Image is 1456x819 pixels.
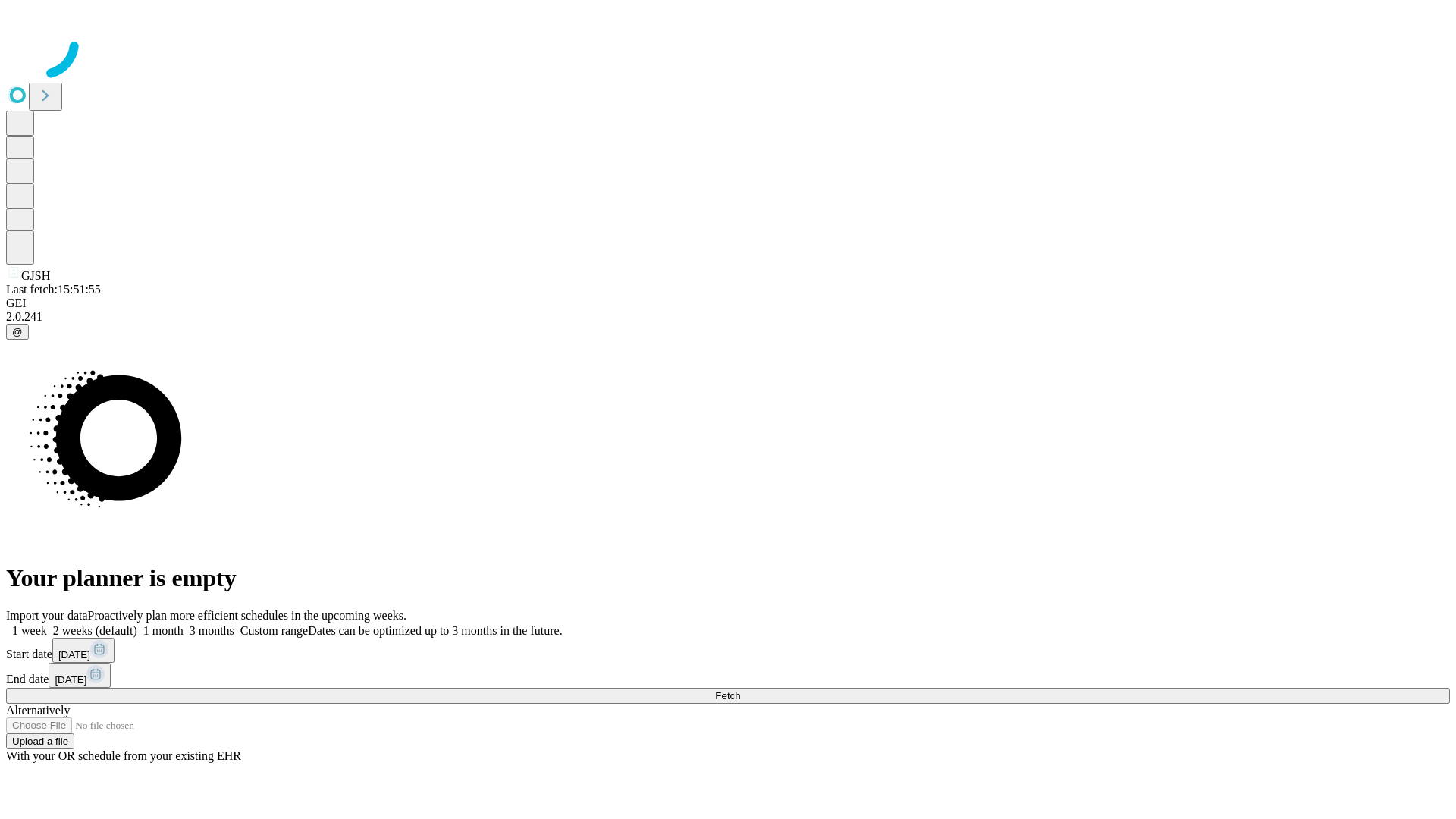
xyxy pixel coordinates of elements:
[190,624,234,637] span: 3 months
[143,624,184,637] span: 1 month
[53,624,137,637] span: 2 weeks (default)
[6,688,1450,704] button: Fetch
[55,674,86,686] span: [DATE]
[715,690,740,701] span: Fetch
[240,624,308,637] span: Custom range
[49,663,111,688] button: [DATE]
[21,269,50,282] span: GJSH
[6,609,88,622] span: Import your data
[6,733,74,749] button: Upload a file
[12,326,23,337] span: @
[6,564,1450,592] h1: Your planner is empty
[12,624,47,637] span: 1 week
[6,324,29,340] button: @
[308,624,562,637] span: Dates can be optimized up to 3 months in the future.
[6,749,241,762] span: With your OR schedule from your existing EHR
[88,609,406,622] span: Proactively plan more efficient schedules in the upcoming weeks.
[6,310,1450,324] div: 2.0.241
[6,638,1450,663] div: Start date
[52,638,115,663] button: [DATE]
[6,704,70,717] span: Alternatively
[6,663,1450,688] div: End date
[6,283,101,296] span: Last fetch: 15:51:55
[58,649,90,661] span: [DATE]
[6,297,1450,310] div: GEI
